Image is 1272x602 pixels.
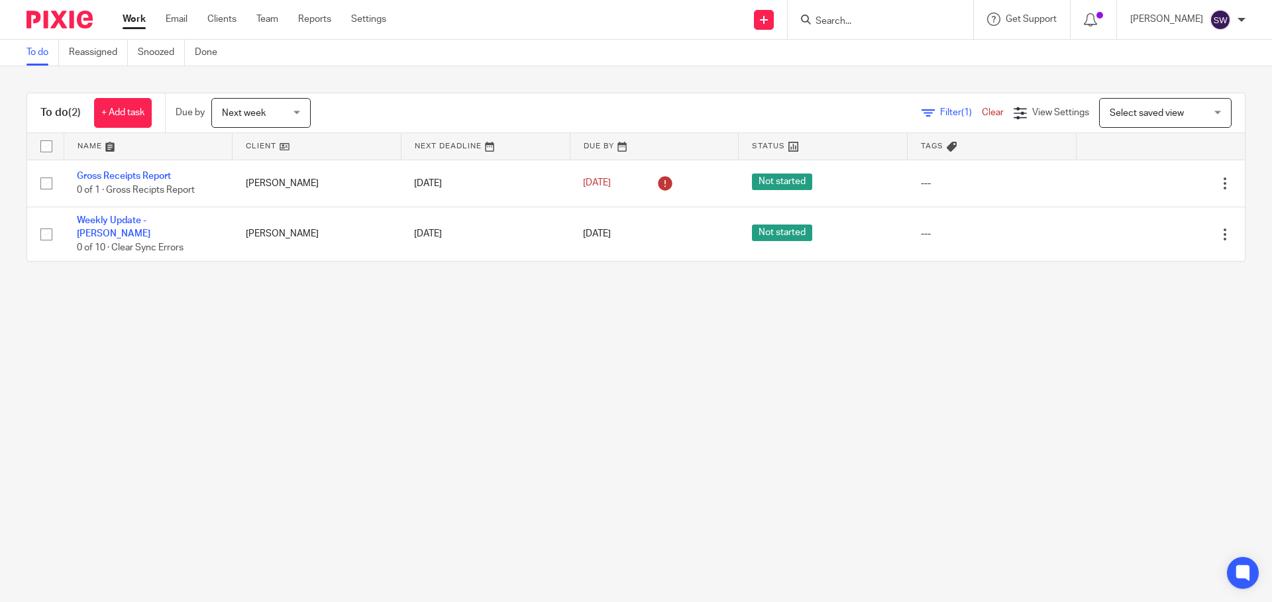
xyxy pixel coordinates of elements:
a: Reports [298,13,331,26]
a: Done [195,40,227,66]
img: svg%3E [1210,9,1231,30]
span: Not started [752,174,812,190]
div: --- [921,227,1063,240]
td: [DATE] [401,160,570,207]
span: 0 of 1 · Gross Recipts Report [77,185,195,195]
span: Filter [940,108,982,117]
span: [DATE] [583,229,611,238]
a: Weekly Update - [PERSON_NAME] [77,216,150,238]
span: Select saved view [1110,109,1184,118]
a: Reassigned [69,40,128,66]
td: [DATE] [401,207,570,261]
a: Work [123,13,146,26]
h1: To do [40,106,81,120]
span: Not started [752,225,812,241]
img: Pixie [26,11,93,28]
a: Clear [982,108,1004,117]
span: Next week [222,109,266,118]
a: Email [166,13,187,26]
p: Due by [176,106,205,119]
span: View Settings [1032,108,1089,117]
a: To do [26,40,59,66]
span: Get Support [1006,15,1057,24]
span: (1) [961,108,972,117]
a: + Add task [94,98,152,128]
td: [PERSON_NAME] [233,207,401,261]
p: [PERSON_NAME] [1130,13,1203,26]
a: Team [256,13,278,26]
span: [DATE] [583,179,611,188]
input: Search [814,16,933,28]
td: [PERSON_NAME] [233,160,401,207]
span: Tags [921,142,943,150]
a: Gross Receipts Report [77,172,171,181]
span: 0 of 10 · Clear Sync Errors [77,243,184,252]
span: (2) [68,107,81,118]
a: Settings [351,13,386,26]
a: Clients [207,13,237,26]
a: Snoozed [138,40,185,66]
div: --- [921,177,1063,190]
